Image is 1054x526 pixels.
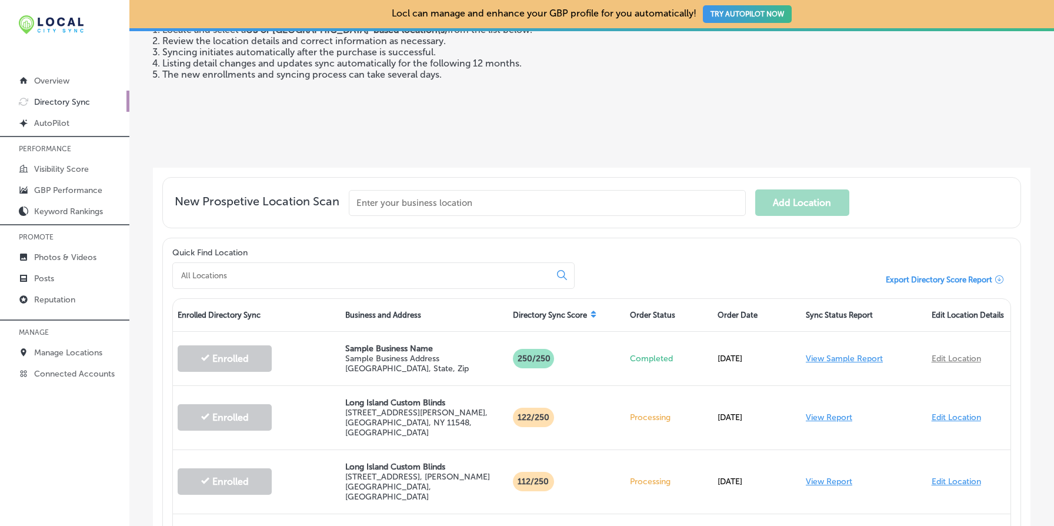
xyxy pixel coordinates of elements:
[34,164,89,174] p: Visibility Score
[162,46,674,58] li: Syncing initiates automatically after the purchase is successful.
[34,295,75,305] p: Reputation
[713,342,801,375] div: [DATE]
[341,299,508,331] div: Business and Address
[175,194,339,216] span: New Prospetive Location Scan
[345,354,503,364] p: Sample Business Address
[162,35,674,46] li: Review the location details and correct information as necessary.
[19,15,84,34] img: 12321ecb-abad-46dd-be7f-2600e8d3409flocal-city-sync-logo-rectangle.png
[34,252,96,262] p: Photos & Videos
[178,404,272,431] button: Enrolled
[345,408,503,438] p: [STREET_ADDRESS][PERSON_NAME] , [GEOGRAPHIC_DATA], NY 11548, [GEOGRAPHIC_DATA]
[625,299,713,331] div: Order Status
[508,299,625,331] div: Directory Sync Score
[801,299,927,331] div: Sync Status Report
[162,58,674,69] li: Listing detail changes and updates sync automatically for the following 12 months.
[932,412,981,422] a: Edit Location
[755,189,849,216] button: Add Location
[630,477,709,487] p: Processing
[806,477,852,487] a: View Report
[932,354,981,364] a: Edit Location
[345,344,503,354] p: Sample Business Name
[345,472,503,502] p: [STREET_ADDRESS] , [PERSON_NAME][GEOGRAPHIC_DATA], [GEOGRAPHIC_DATA]
[630,412,709,422] p: Processing
[34,274,54,284] p: Posts
[713,465,801,498] div: [DATE]
[172,248,248,258] label: Quick Find Location
[178,468,272,495] button: Enrolled
[345,462,503,472] p: Long Island Custom Blinds
[886,275,992,284] span: Export Directory Score Report
[34,97,90,107] p: Directory Sync
[713,401,801,434] div: [DATE]
[345,398,503,408] p: Long Island Custom Blinds
[806,412,852,422] a: View Report
[513,349,554,368] p: 250/250
[34,118,69,128] p: AutoPilot
[349,190,746,216] input: Enter your business location
[932,477,981,487] a: Edit Location
[162,69,674,80] li: The new enrollments and syncing process can take several days.
[806,354,883,364] a: View Sample Report
[34,207,103,217] p: Keyword Rankings
[34,369,115,379] p: Connected Accounts
[703,5,792,23] button: TRY AUTOPILOT NOW
[345,364,503,374] p: [GEOGRAPHIC_DATA], State, Zip
[34,348,102,358] p: Manage Locations
[513,408,554,427] p: 122 /250
[630,354,709,364] p: Completed
[178,345,272,372] button: Enrolled
[713,299,801,331] div: Order Date
[34,76,69,86] p: Overview
[173,299,341,331] div: Enrolled Directory Sync
[180,270,548,281] input: All Locations
[513,472,554,491] p: 112 /250
[927,299,1010,331] div: Edit Location Details
[34,185,102,195] p: GBP Performance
